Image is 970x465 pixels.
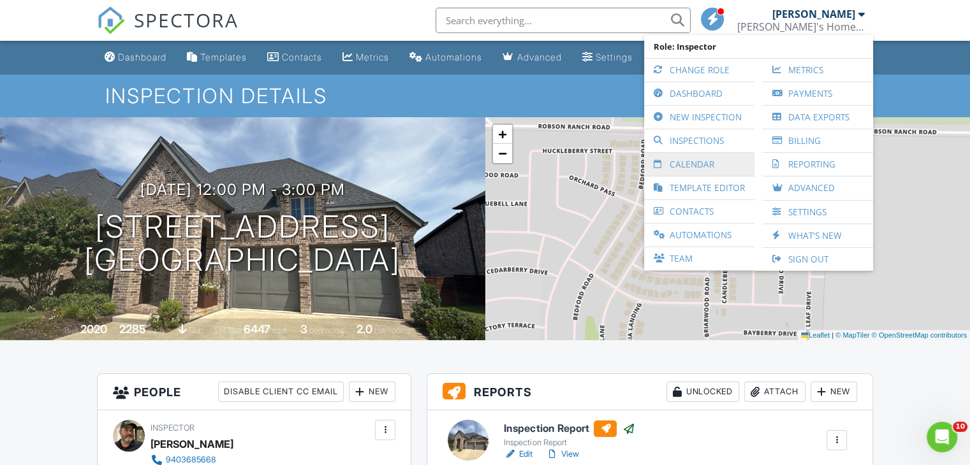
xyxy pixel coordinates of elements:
span: − [498,145,506,161]
a: Change Role [650,59,748,82]
h1: Inspection Details [105,85,865,107]
div: Templates [200,52,247,62]
img: The Best Home Inspection Software - Spectora [97,6,125,34]
span: Lot Size [215,325,242,335]
div: 2.0 [356,322,372,336]
div: Dashboard [118,52,166,62]
a: Payments [769,82,867,105]
div: 2285 [119,322,146,336]
a: Metrics [769,59,867,82]
div: Contacts [282,52,322,62]
span: SPECTORA [134,6,239,33]
span: bathrooms [374,325,411,335]
a: Templates [182,46,252,69]
a: New Inspection [650,106,748,129]
h3: Reports [427,374,872,410]
span: sq.ft. [272,325,288,335]
div: Metrics [356,52,389,62]
div: 9403685668 [166,455,216,465]
iframe: Intercom live chat [927,422,957,452]
div: Disable Client CC Email [218,382,344,402]
input: Search everything... [436,8,691,33]
span: Inspector [151,423,195,433]
span: 10 [953,422,967,432]
a: Settings [577,46,638,69]
a: Contacts [262,46,327,69]
div: 3 [300,322,307,336]
span: slab [189,325,203,335]
a: Advanced [769,176,867,200]
a: Zoom in [493,125,512,144]
a: Reporting [769,153,867,176]
a: Zoom out [493,144,512,163]
h3: [DATE] 12:00 pm - 3:00 pm [140,181,345,198]
span: sq. ft. [148,325,166,335]
h1: [STREET_ADDRESS] [GEOGRAPHIC_DATA] [84,210,400,278]
div: Inspection Report [504,438,635,448]
a: © OpenStreetMap contributors [872,331,967,339]
div: New [811,382,857,402]
a: Billing [769,129,867,152]
div: [PERSON_NAME] [151,434,233,454]
a: Data Exports [769,106,867,129]
a: Inspections [650,129,748,152]
div: New [349,382,395,402]
a: Settings [769,201,867,224]
span: + [498,126,506,142]
div: 2020 [80,322,107,336]
a: Leaflet [801,331,830,339]
a: Dashboard [99,46,172,69]
div: Advanced [517,52,562,62]
a: View [545,448,578,461]
a: Calendar [650,153,748,176]
a: Dashboard [650,82,748,105]
a: Edit [504,448,533,461]
a: Automations (Basic) [404,46,487,69]
a: Sign Out [769,248,867,271]
div: Settings [596,52,633,62]
div: Attach [744,382,805,402]
h6: Inspection Report [504,420,635,437]
a: Team [650,247,748,270]
div: [PERSON_NAME] [772,8,855,20]
span: Built [64,325,78,335]
a: SPECTORA [97,17,239,44]
a: Template Editor [650,176,748,199]
a: Contacts [650,200,748,223]
a: Metrics [337,46,394,69]
div: Brownie's Home Inspections LLC [737,20,865,33]
h3: People [98,374,411,410]
span: Role: Inspector [650,35,867,58]
a: Advanced [497,46,567,69]
a: Automations [650,224,748,247]
a: What's New [769,224,867,247]
div: 6447 [244,322,270,336]
a: Inspection Report Inspection Report [504,420,635,448]
span: bedrooms [309,325,344,335]
div: Automations [425,52,482,62]
span: | [832,331,834,339]
a: © MapTiler [835,331,870,339]
div: Unlocked [666,382,739,402]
